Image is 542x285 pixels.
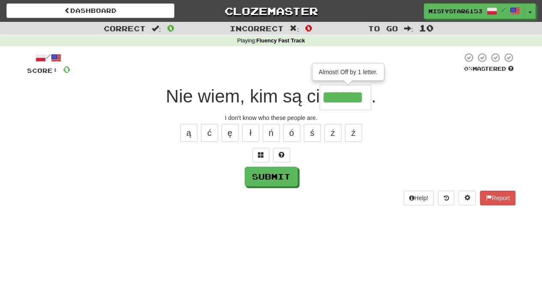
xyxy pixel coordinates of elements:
[245,167,298,186] button: Submit
[187,3,355,18] a: Clozemaster
[371,86,376,106] span: .
[324,124,341,142] button: ż
[501,7,506,13] span: /
[273,148,290,162] button: Single letter hint - you only get 1 per sentence and score half the points! alt+h
[27,52,70,63] div: /
[104,24,146,33] span: Correct
[201,124,218,142] button: ć
[6,3,174,18] a: Dashboard
[166,86,320,106] span: Nie wiem, kim są ci
[283,124,300,142] button: ó
[368,24,398,33] span: To go
[428,7,482,15] span: MistyStar6153
[167,23,174,33] span: 0
[290,25,299,32] span: :
[27,67,58,74] span: Score:
[438,191,454,205] button: Round history (alt+y)
[419,23,434,33] span: 10
[319,69,377,75] span: Almost! Off by 1 letter.
[462,65,515,73] div: Mastered
[63,64,70,75] span: 0
[27,114,515,122] div: I don't know who these people are.
[304,124,321,142] button: ś
[464,65,473,72] span: 0 %
[242,124,259,142] button: ł
[256,38,305,44] strong: Fluency Fast Track
[263,124,280,142] button: ń
[152,25,161,32] span: :
[404,191,434,205] button: Help!
[180,124,198,142] button: ą
[424,3,525,19] a: MistyStar6153 /
[345,124,362,142] button: ź
[404,25,413,32] span: :
[252,148,270,162] button: Switch sentence to multiple choice alt+p
[480,191,515,205] button: Report
[230,24,284,33] span: Incorrect
[222,124,239,142] button: ę
[305,23,312,33] span: 0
